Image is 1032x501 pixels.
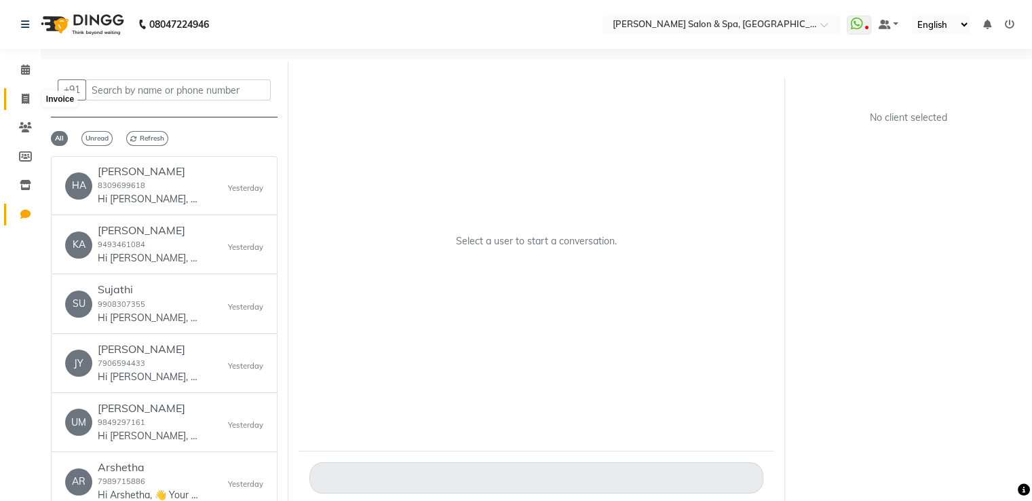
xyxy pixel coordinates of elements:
p: Hi [PERSON_NAME], 👋 Your payment at [PERSON_NAME] Salon & Spa is confirmed! 💰 Amount: 50 🧾 Receip... [98,370,199,384]
h6: [PERSON_NAME] [98,224,199,237]
small: Yesterday [228,183,263,194]
p: Hi [PERSON_NAME], 👋 Your payment at [PERSON_NAME] Salon & Spa is confirmed! 💰 Amount: 600 🧾 Recei... [98,192,199,206]
button: +91 [58,79,86,100]
h6: Sujathi [98,283,199,296]
small: Yesterday [228,420,263,431]
h6: Arshetha [98,461,199,474]
div: AR [65,468,92,496]
span: Unread [81,131,113,146]
p: Hi [PERSON_NAME], 👋 Your payment at [PERSON_NAME] Salon & Spa is confirmed! 💰 Amount: 50 🧾 Receip... [98,311,199,325]
small: Yesterday [228,360,263,372]
input: Search by name or phone number [85,79,271,100]
div: HA [65,172,92,200]
span: Refresh [126,131,168,146]
small: 8309699618 [98,181,145,190]
p: Select a user to start a conversation. [456,234,617,248]
small: Yesterday [228,301,263,313]
div: JY [65,350,92,377]
p: Hi [PERSON_NAME], 👋 Your payment at [PERSON_NAME] Salon & Spa is confirmed! 💰 Amount: 1640 🧾 Rece... [98,251,199,265]
small: 7906594433 [98,358,145,368]
b: 08047224946 [149,5,209,43]
small: 9908307355 [98,299,145,309]
small: Yesterday [228,242,263,253]
small: 9493461084 [98,240,145,249]
small: 7989715886 [98,477,145,486]
div: No client selected [828,111,989,125]
div: SU [65,291,92,318]
h6: [PERSON_NAME] [98,402,199,415]
div: UM [65,409,92,436]
div: Invoice [43,91,77,107]
small: 9849297161 [98,417,145,427]
span: All [51,131,68,146]
div: KA [65,231,92,259]
img: logo [35,5,128,43]
h6: [PERSON_NAME] [98,165,199,178]
small: Yesterday [228,479,263,490]
h6: [PERSON_NAME] [98,343,199,356]
p: Hi [PERSON_NAME], 👋 Your payment at [PERSON_NAME] Salon & Spa is confirmed! 💰 Amount: 20 🧾 Receip... [98,429,199,443]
